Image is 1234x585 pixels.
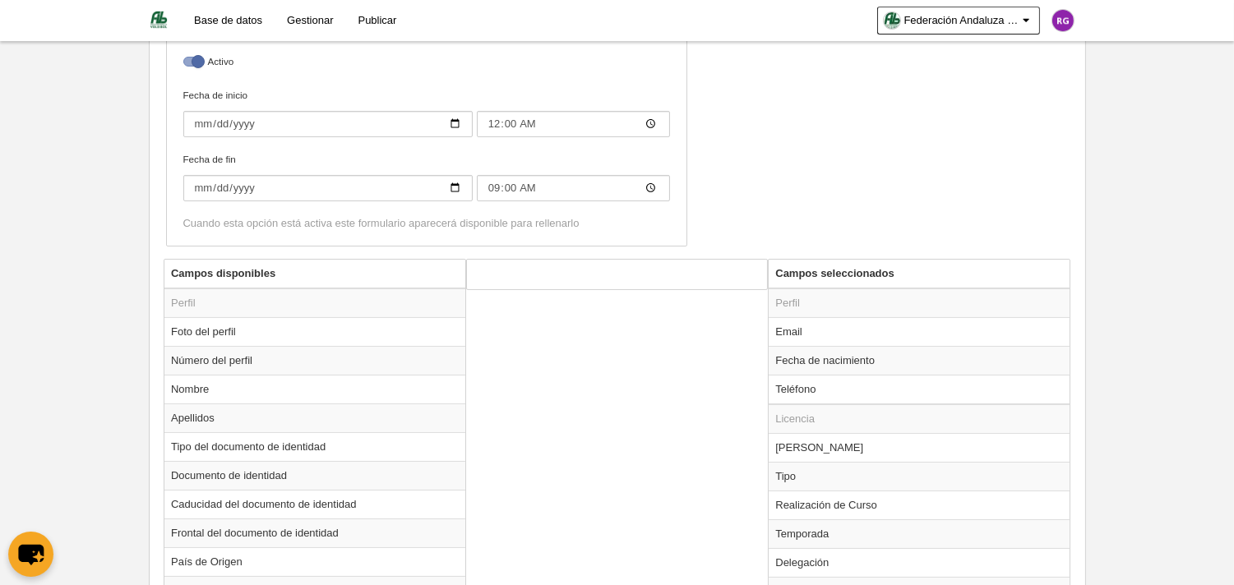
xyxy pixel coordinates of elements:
label: Activo [183,54,670,73]
td: Licencia [769,404,1070,434]
button: chat-button [8,532,53,577]
input: Fecha de inicio [477,111,670,137]
td: Caducidad del documento de identidad [164,490,465,518]
td: Perfil [164,288,465,318]
td: Email [769,317,1070,346]
div: Cuando esta opción está activa este formulario aparecerá disponible para rellenarlo [183,216,670,231]
img: Oap74nFcuaE6.30x30.jpg [884,12,900,29]
td: [PERSON_NAME] [769,433,1070,462]
td: Número del perfil [164,346,465,375]
input: Fecha de inicio [183,111,473,137]
td: Delegación [769,548,1070,577]
td: Nombre [164,375,465,403]
td: Documento de identidad [164,461,465,490]
input: Fecha de fin [183,175,473,201]
td: Tipo [769,462,1070,491]
a: Federación Andaluza de Voleibol [877,7,1040,35]
img: c2l6ZT0zMHgzMCZmcz05JnRleHQ9UkcmYmc9OGUyNGFh.png [1052,10,1074,31]
input: Fecha de fin [477,175,670,201]
label: Fecha de fin [183,152,670,201]
td: Realización de Curso [769,491,1070,519]
td: Foto del perfil [164,317,465,346]
td: Apellidos [164,403,465,432]
td: Teléfono [769,375,1070,404]
img: Federación Andaluza de Voleibol [149,10,169,30]
th: Campos disponibles [164,260,465,288]
th: Campos seleccionados [769,260,1070,288]
span: Federación Andaluza de Voleibol [904,12,1019,29]
label: Fecha de inicio [183,88,670,137]
td: Frontal del documento de identidad [164,518,465,547]
td: Tipo del documento de identidad [164,432,465,461]
td: Fecha de nacimiento [769,346,1070,375]
td: Perfil [769,288,1070,318]
td: Temporada [769,519,1070,548]
td: País de Origen [164,547,465,576]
